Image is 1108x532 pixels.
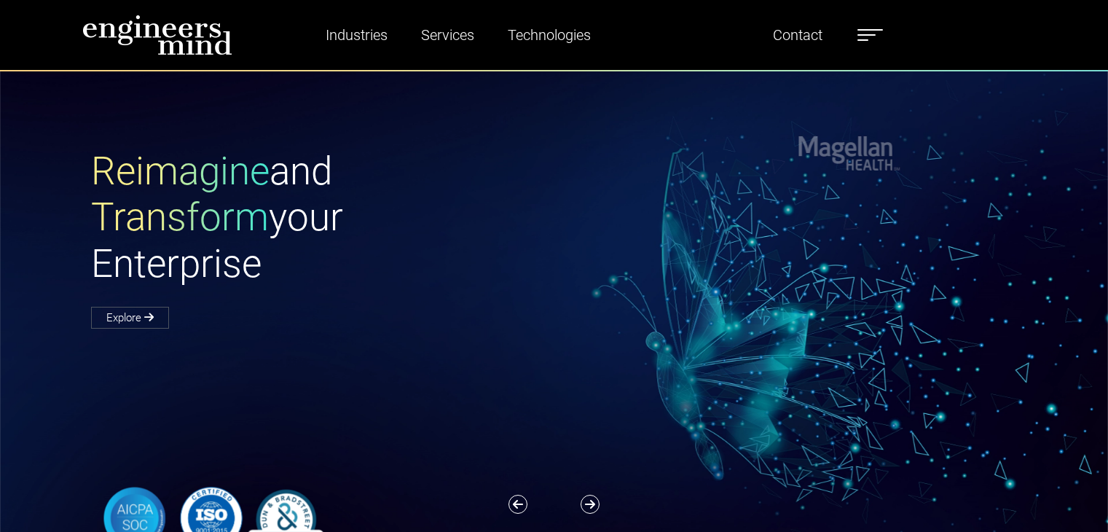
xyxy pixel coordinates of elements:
img: logo [82,15,232,55]
a: Services [415,18,480,52]
span: Reimagine [91,149,270,194]
span: Transform [91,195,269,240]
a: Contact [767,18,828,52]
h1: and your Enterprise [91,149,554,288]
a: Industries [320,18,393,52]
a: Explore [91,307,169,329]
a: Technologies [502,18,597,52]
